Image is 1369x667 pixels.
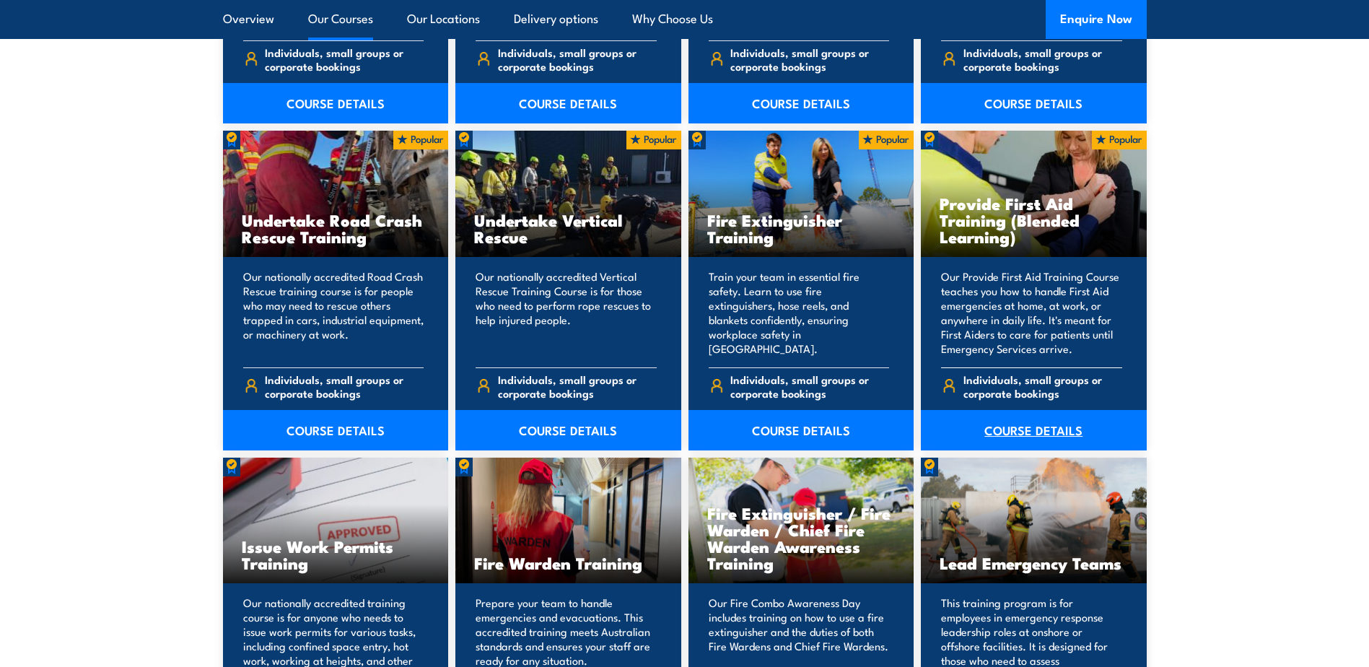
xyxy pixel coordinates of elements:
span: Individuals, small groups or corporate bookings [730,45,889,73]
h3: Lead Emergency Teams [940,554,1128,571]
h3: Fire Extinguisher Training [707,212,896,245]
span: Individuals, small groups or corporate bookings [498,372,657,400]
p: Our nationally accredited Road Crash Rescue training course is for people who may need to rescue ... [243,269,424,356]
a: COURSE DETAILS [223,83,449,123]
a: COURSE DETAILS [455,410,681,450]
a: COURSE DETAILS [921,410,1147,450]
span: Individuals, small groups or corporate bookings [963,372,1122,400]
a: COURSE DETAILS [455,83,681,123]
a: COURSE DETAILS [921,83,1147,123]
span: Individuals, small groups or corporate bookings [730,372,889,400]
span: Individuals, small groups or corporate bookings [963,45,1122,73]
h3: Issue Work Permits Training [242,538,430,571]
h3: Fire Warden Training [474,554,662,571]
h3: Fire Extinguisher / Fire Warden / Chief Fire Warden Awareness Training [707,505,896,571]
h3: Provide First Aid Training (Blended Learning) [940,195,1128,245]
p: Train your team in essential fire safety. Learn to use fire extinguishers, hose reels, and blanke... [709,269,890,356]
a: COURSE DETAILS [223,410,449,450]
p: Our nationally accredited Vertical Rescue Training Course is for those who need to perform rope r... [476,269,657,356]
a: COURSE DETAILS [688,410,914,450]
p: Our Provide First Aid Training Course teaches you how to handle First Aid emergencies at home, at... [941,269,1122,356]
span: Individuals, small groups or corporate bookings [498,45,657,73]
h3: Undertake Road Crash Rescue Training [242,212,430,245]
h3: Undertake Vertical Rescue [474,212,662,245]
span: Individuals, small groups or corporate bookings [265,372,424,400]
a: COURSE DETAILS [688,83,914,123]
span: Individuals, small groups or corporate bookings [265,45,424,73]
